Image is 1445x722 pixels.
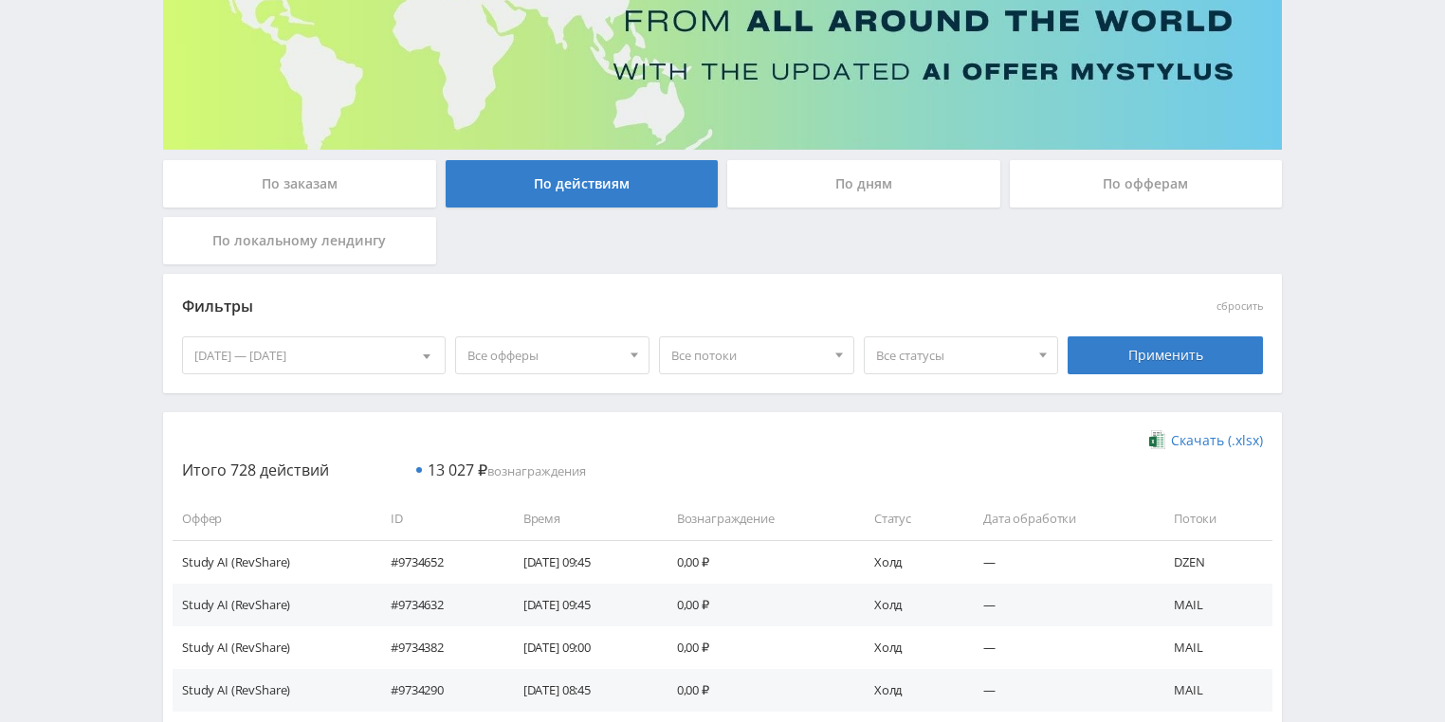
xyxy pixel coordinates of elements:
[1010,160,1283,208] div: По офферам
[964,584,1155,626] td: —
[372,584,504,626] td: #9734632
[372,540,504,583] td: #9734652
[671,337,825,373] span: Все потоки
[428,460,487,480] span: 13 027 ₽
[658,669,855,712] td: 0,00 ₽
[504,669,658,712] td: [DATE] 08:45
[1155,669,1272,712] td: MAIL
[173,497,372,540] td: Оффер
[183,337,445,373] div: [DATE] — [DATE]
[446,160,719,208] div: По действиям
[504,584,658,626] td: [DATE] 09:45
[1171,433,1263,448] span: Скачать (.xlsx)
[372,497,504,540] td: ID
[855,584,964,626] td: Холд
[727,160,1000,208] div: По дням
[658,626,855,669] td: 0,00 ₽
[855,669,964,712] td: Холд
[964,540,1155,583] td: —
[1068,336,1263,374] div: Применить
[1155,540,1272,583] td: DZEN
[372,669,504,712] td: #9734290
[173,584,372,626] td: Study AI (RevShare)
[855,626,964,669] td: Холд
[964,626,1155,669] td: —
[658,497,855,540] td: Вознаграждение
[1155,497,1272,540] td: Потоки
[173,669,372,712] td: Study AI (RevShare)
[964,497,1155,540] td: Дата обработки
[876,337,1030,373] span: Все статусы
[504,540,658,583] td: [DATE] 09:45
[504,497,658,540] td: Время
[658,540,855,583] td: 0,00 ₽
[855,497,964,540] td: Статус
[1155,584,1272,626] td: MAIL
[428,462,586,479] span: вознаграждения
[182,293,991,321] div: Фильтры
[182,460,329,480] span: Итого 728 действий
[163,217,436,264] div: По локальному лендингу
[504,626,658,669] td: [DATE] 09:00
[1216,300,1263,313] button: сбросить
[1149,430,1165,449] img: xlsx
[372,626,504,669] td: #9734382
[1155,626,1272,669] td: MAIL
[467,337,621,373] span: Все офферы
[658,584,855,626] td: 0,00 ₽
[964,669,1155,712] td: —
[855,540,964,583] td: Холд
[163,160,436,208] div: По заказам
[1149,431,1263,450] a: Скачать (.xlsx)
[173,540,372,583] td: Study AI (RevShare)
[173,626,372,669] td: Study AI (RevShare)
